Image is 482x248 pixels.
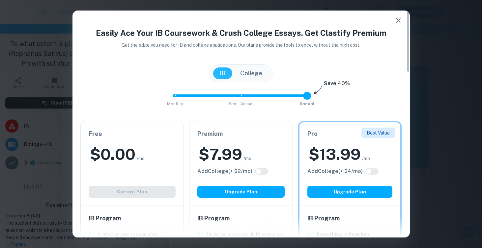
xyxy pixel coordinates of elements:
h2: $ 0.00 [90,144,135,165]
span: Monthly [167,101,183,106]
span: Semi-Annual [228,101,254,106]
h6: Free [89,129,176,138]
button: College [234,67,269,79]
span: /mo [362,155,370,162]
p: Best Value [367,129,390,136]
button: IB [213,67,232,79]
h6: Click to see all the additional College features. [197,167,252,175]
h6: Click to see all the additional College features. [307,167,363,175]
button: Upgrade Plan [197,186,285,198]
h6: IB Program [89,214,176,223]
span: Annual [299,101,315,106]
h2: $ 7.99 [199,144,242,165]
h6: IB Program [197,214,285,223]
span: /mo [243,155,251,162]
h6: Pro [307,129,393,138]
p: Get the edge you need for IB and college applications. Our plans provide the tools to excel witho... [112,41,370,49]
span: /mo [137,155,145,162]
h2: $ 13.99 [309,144,361,165]
h6: Premium [197,129,285,138]
h4: Easily Ace Your IB Coursework & Crush College Essays. Get Clastify Premium [80,27,402,39]
button: Upgrade Plan [307,186,393,198]
img: subscription-arrow.svg [314,84,323,95]
h6: IB Program [307,214,393,223]
h6: Save 40% [324,80,350,91]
